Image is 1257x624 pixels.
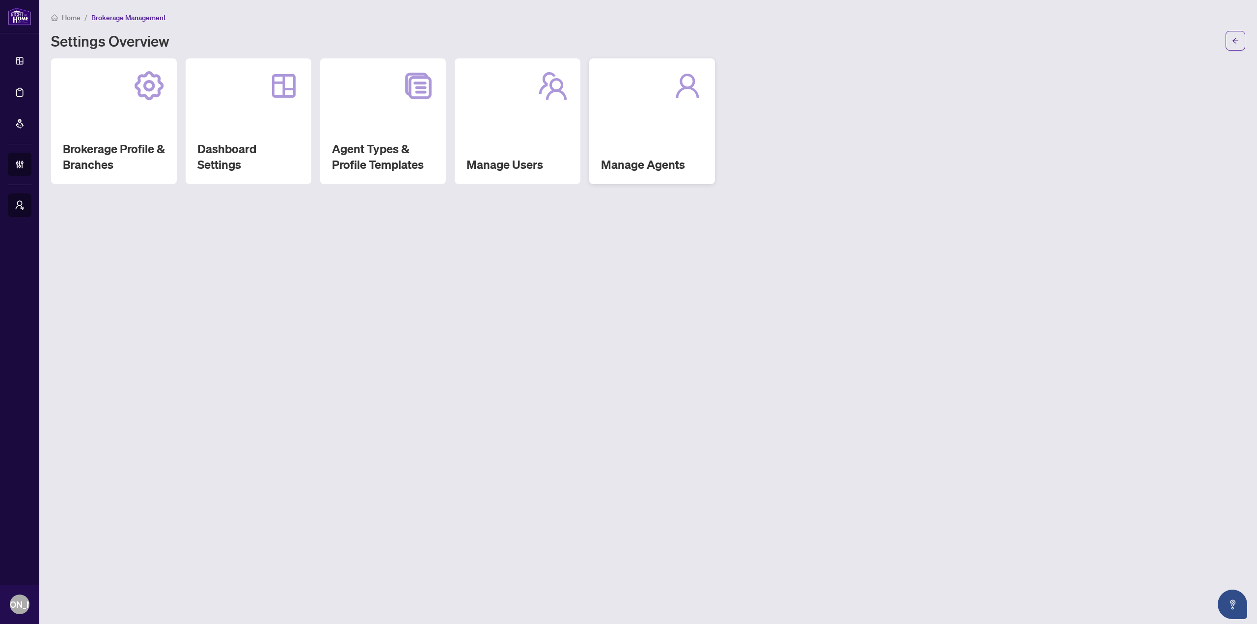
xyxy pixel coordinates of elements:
[332,141,434,172] h2: Agent Types & Profile Templates
[51,14,58,21] span: home
[51,33,169,49] h1: Settings Overview
[84,12,87,23] li: /
[601,157,703,172] h2: Manage Agents
[466,157,569,172] h2: Manage Users
[91,13,166,22] span: Brokerage Management
[197,141,300,172] h2: Dashboard Settings
[62,13,81,22] span: Home
[8,7,31,26] img: logo
[15,200,25,210] span: user-switch
[1232,37,1239,44] span: arrow-left
[1218,590,1247,619] button: Open asap
[63,141,165,172] h2: Brokerage Profile & Branches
